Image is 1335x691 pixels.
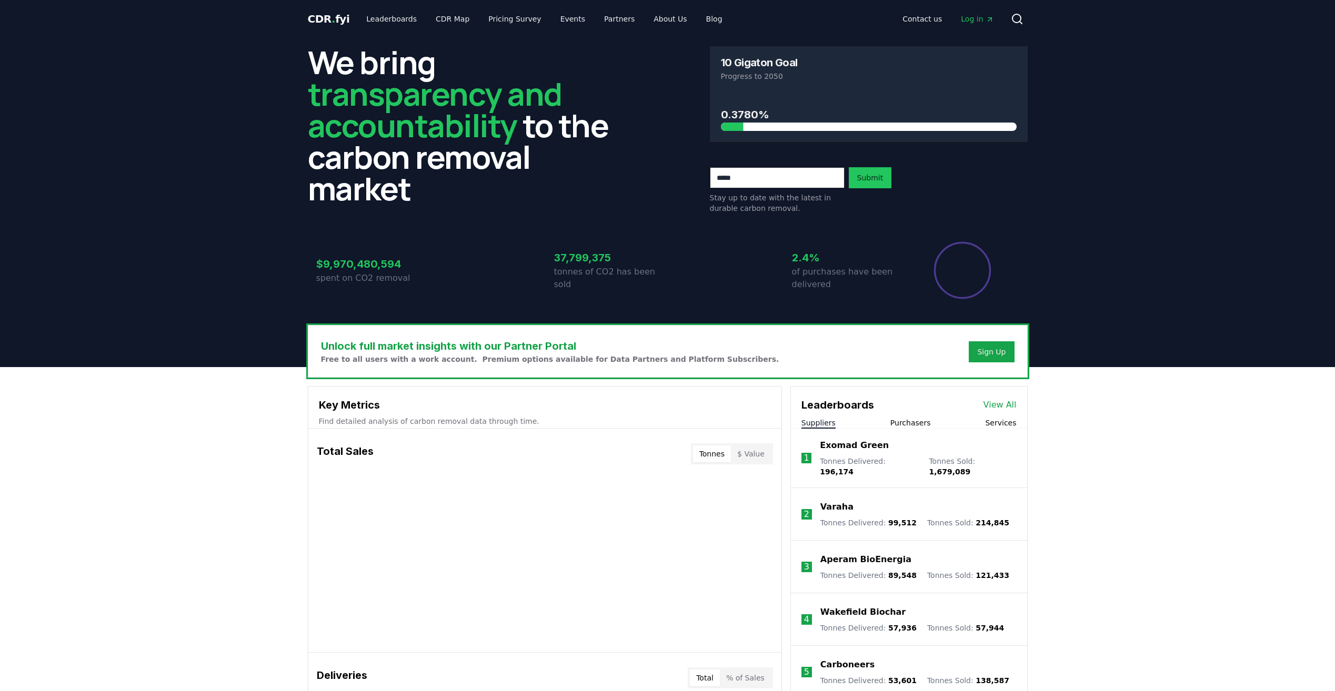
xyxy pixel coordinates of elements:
[321,338,779,354] h3: Unlock full market insights with our Partner Portal
[792,266,906,291] p: of purchases have been delivered
[820,456,918,477] p: Tonnes Delivered :
[820,658,875,671] a: Carboneers
[927,675,1009,686] p: Tonnes Sold :
[820,439,889,452] a: Exomad Green
[693,445,731,462] button: Tonnes
[358,9,730,28] nav: Main
[820,501,854,513] a: Varaha
[721,57,798,68] h3: 10 Gigaton Goal
[596,9,643,28] a: Partners
[929,468,970,476] span: 1,679,089
[820,623,917,633] p: Tonnes Delivered :
[820,606,906,618] a: Wakefield Biochar
[720,669,771,686] button: % of Sales
[969,341,1014,362] button: Sign Up
[321,354,779,364] p: Free to all users with a work account. Premium options available for Data Partners and Platform S...
[952,9,1002,28] a: Log in
[804,508,809,521] p: 2
[319,397,771,413] h3: Key Metrics
[801,397,874,413] h3: Leaderboards
[888,676,917,685] span: 53,601
[927,623,1004,633] p: Tonnes Sold :
[933,241,992,300] div: Percentage of sales delivered
[554,266,668,291] p: tonnes of CO2 has been sold
[849,167,892,188] button: Submit
[332,13,335,25] span: .
[308,46,626,204] h2: We bring to the carbon removal market
[698,9,731,28] a: Blog
[317,443,374,464] h3: Total Sales
[804,452,809,464] p: 1
[316,256,430,272] h3: $9,970,480,594
[804,561,809,573] p: 3
[308,72,562,147] span: transparency and accountability
[820,517,917,528] p: Tonnes Delivered :
[317,667,367,688] h3: Deliveries
[820,468,854,476] span: 196,174
[929,456,1016,477] p: Tonnes Sold :
[927,570,1009,581] p: Tonnes Sold :
[690,669,720,686] button: Total
[890,418,931,428] button: Purchasers
[427,9,478,28] a: CDR Map
[710,192,845,214] p: Stay up to date with the latest in durable carbon removal.
[358,9,425,28] a: Leaderboards
[976,624,1004,632] span: 57,944
[480,9,549,28] a: Pricing Survey
[820,553,911,566] a: Aperam BioEnergia
[976,519,1009,527] span: 214,845
[721,107,1017,123] h3: 0.3780%
[319,416,771,426] p: Find detailed analysis of carbon removal data through time.
[731,445,771,462] button: $ Value
[977,347,1006,357] a: Sign Up
[801,418,836,428] button: Suppliers
[645,9,695,28] a: About Us
[554,250,668,266] h3: 37,799,375
[983,399,1017,411] a: View All
[927,517,1009,528] p: Tonnes Sold :
[316,272,430,284] p: spent on CO2 removal
[820,675,917,686] p: Tonnes Delivered :
[961,14,993,24] span: Log in
[985,418,1016,428] button: Services
[888,624,917,632] span: 57,936
[308,13,350,25] span: CDR fyi
[894,9,1002,28] nav: Main
[552,9,594,28] a: Events
[804,613,809,626] p: 4
[804,666,809,678] p: 5
[888,519,917,527] span: 99,512
[894,9,950,28] a: Contact us
[721,71,1017,82] p: Progress to 2050
[820,570,917,581] p: Tonnes Delivered :
[888,571,917,580] span: 89,548
[792,250,906,266] h3: 2.4%
[308,12,350,26] a: CDR.fyi
[976,571,1009,580] span: 121,433
[976,676,1009,685] span: 138,587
